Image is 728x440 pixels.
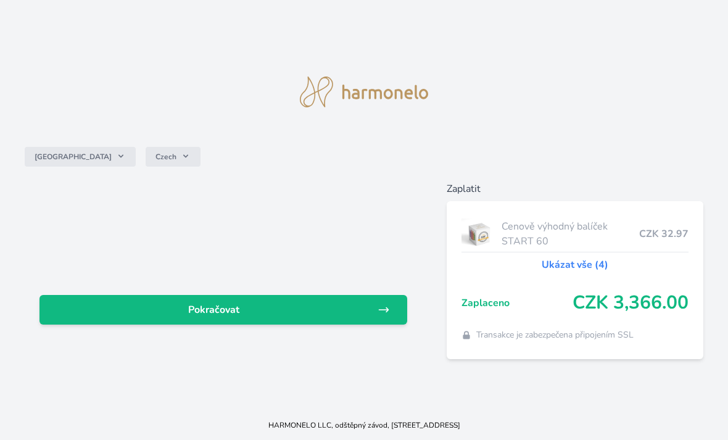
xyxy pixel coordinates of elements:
span: Czech [155,152,176,162]
span: CZK 32.97 [639,226,689,241]
span: Pokračovat [49,302,378,317]
span: [GEOGRAPHIC_DATA] [35,152,112,162]
h6: Zaplatit [447,181,703,196]
button: Czech [146,147,201,167]
span: Cenově výhodný balíček START 60 [502,219,639,249]
span: CZK 3,366.00 [573,292,689,314]
button: [GEOGRAPHIC_DATA] [25,147,136,167]
a: Ukázat vše (4) [542,257,608,272]
span: Transakce je zabezpečena připojením SSL [476,329,634,341]
img: logo.svg [300,77,428,107]
a: Pokračovat [39,295,407,325]
span: Zaplaceno [461,296,573,310]
img: start.jpg [461,218,497,249]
